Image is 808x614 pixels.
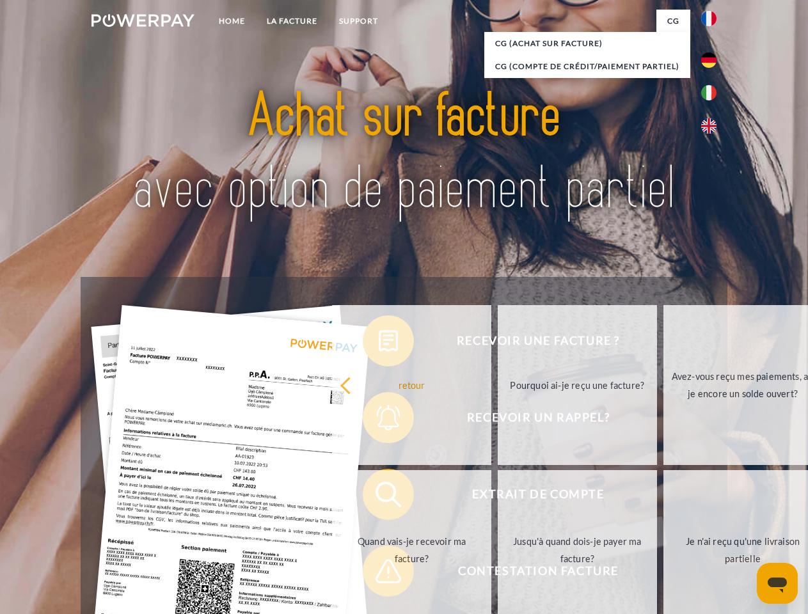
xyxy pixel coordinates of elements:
img: de [701,52,717,68]
a: CG (achat sur facture) [484,32,690,55]
img: en [701,118,717,134]
img: logo-powerpay-white.svg [91,14,194,27]
a: Home [208,10,256,33]
img: it [701,85,717,100]
iframe: Bouton de lancement de la fenêtre de messagerie [757,563,798,604]
a: CG [656,10,690,33]
img: title-powerpay_fr.svg [122,61,686,245]
a: CG (Compte de crédit/paiement partiel) [484,55,690,78]
div: retour [340,376,484,393]
img: fr [701,11,717,26]
div: Pourquoi ai-je reçu une facture? [505,376,649,393]
a: LA FACTURE [256,10,328,33]
div: Quand vais-je recevoir ma facture? [340,533,484,567]
a: Support [328,10,389,33]
div: Jusqu'à quand dois-je payer ma facture? [505,533,649,567]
